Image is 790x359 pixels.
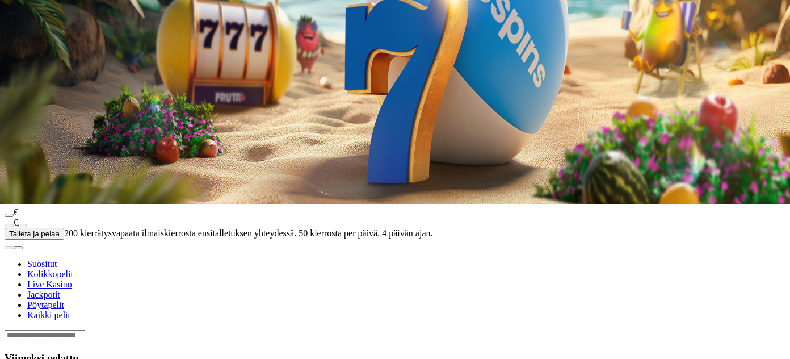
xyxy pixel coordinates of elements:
span: Talleta ja pelaa [9,229,60,238]
a: Kolikkopelit [27,269,73,279]
a: Live Kasino [27,279,72,289]
button: minus icon [5,224,14,227]
header: Lobby [5,240,785,341]
span: € [14,218,18,227]
button: next slide [14,246,23,249]
button: eye icon [5,214,14,217]
a: Pöytäpelit [27,300,64,310]
button: plus icon [18,224,27,227]
a: Suositut [27,259,57,269]
span: € [14,207,18,217]
span: 200 kierrätysvapaata ilmaiskierrosta ensitalletuksen yhteydessä. 50 kierrosta per päivä, 4 päivän... [64,228,433,238]
nav: Lobby [5,240,785,320]
input: Search [5,330,85,341]
button: Talleta ja pelaa [5,228,64,240]
button: prev slide [5,246,14,249]
span: Kaikki pelit [27,310,70,320]
a: Jackpotit [27,290,60,299]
